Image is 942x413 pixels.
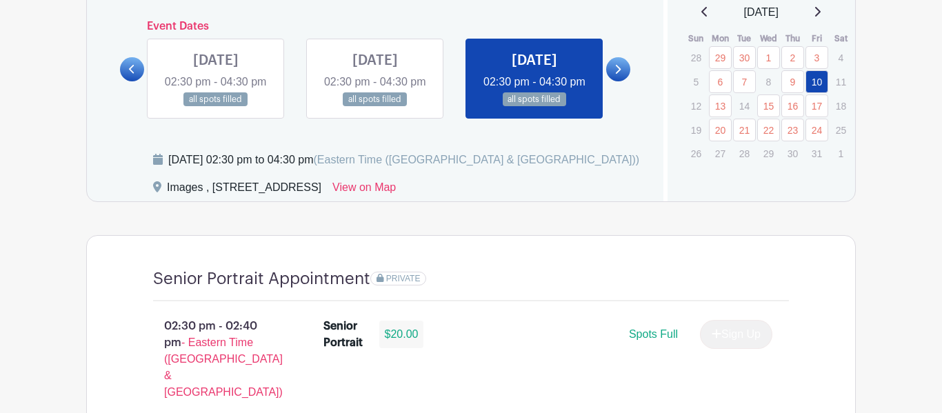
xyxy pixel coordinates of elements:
[684,32,708,46] th: Sun
[781,119,804,141] a: 23
[733,70,756,93] a: 7
[781,143,804,164] p: 30
[733,95,756,117] p: 14
[781,94,804,117] a: 16
[733,119,756,141] a: 21
[781,32,805,46] th: Thu
[709,119,732,141] a: 20
[709,46,732,69] a: 29
[733,46,756,69] a: 30
[164,336,283,398] span: - Eastern Time ([GEOGRAPHIC_DATA] & [GEOGRAPHIC_DATA])
[685,95,708,117] p: 12
[757,119,780,141] a: 22
[144,20,606,33] h6: Event Dates
[757,46,780,69] a: 1
[830,47,852,68] p: 4
[386,274,421,283] span: PRIVATE
[332,179,396,201] a: View on Map
[685,71,708,92] p: 5
[830,71,852,92] p: 11
[757,71,780,92] p: 8
[744,4,779,21] span: [DATE]
[830,95,852,117] p: 18
[167,179,321,201] div: Images , [STREET_ADDRESS]
[757,94,780,117] a: 15
[805,32,829,46] th: Fri
[805,46,828,69] a: 3
[709,143,732,164] p: 27
[131,312,301,406] p: 02:30 pm - 02:40 pm
[829,32,853,46] th: Sat
[805,119,828,141] a: 24
[732,32,756,46] th: Tue
[830,119,852,141] p: 25
[323,318,363,351] div: Senior Portrait
[709,70,732,93] a: 6
[153,269,370,289] h4: Senior Portrait Appointment
[313,154,639,165] span: (Eastern Time ([GEOGRAPHIC_DATA] & [GEOGRAPHIC_DATA]))
[708,32,732,46] th: Mon
[830,143,852,164] p: 1
[805,143,828,164] p: 31
[733,143,756,164] p: 28
[168,152,639,168] div: [DATE] 02:30 pm to 04:30 pm
[756,32,781,46] th: Wed
[629,328,678,340] span: Spots Full
[685,47,708,68] p: 28
[709,94,732,117] a: 13
[805,70,828,93] a: 10
[805,94,828,117] a: 17
[685,143,708,164] p: 26
[379,321,424,348] div: $20.00
[781,46,804,69] a: 2
[685,119,708,141] p: 19
[757,143,780,164] p: 29
[781,70,804,93] a: 9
